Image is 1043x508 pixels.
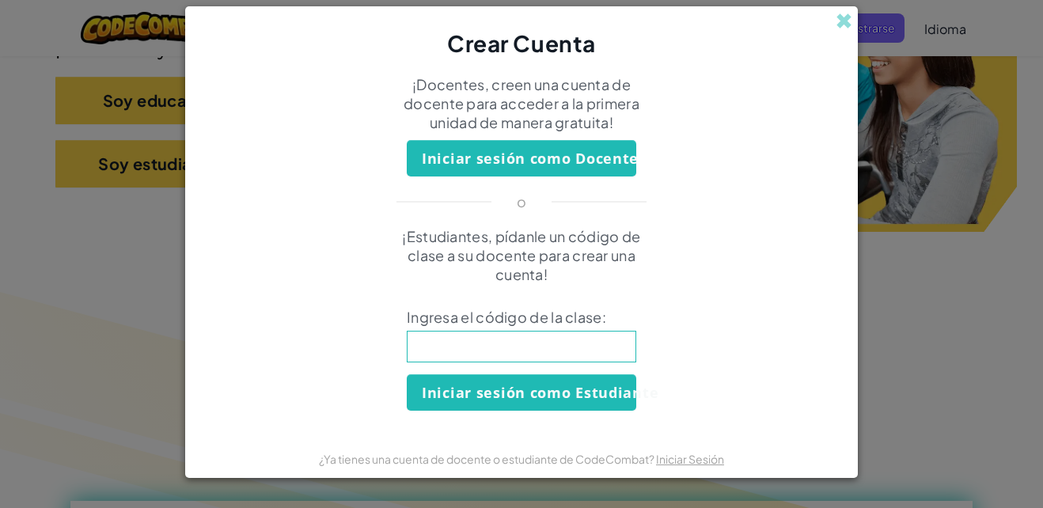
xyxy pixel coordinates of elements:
span: ¿Ya tienes una cuenta de docente o estudiante de CodeCombat? [319,452,656,466]
p: ¡Docentes, creen una cuenta de docente para acceder a la primera unidad de manera gratuita! [383,75,660,132]
span: Ingresa el código de la clase: [407,308,636,327]
span: Crear Cuenta [447,29,596,57]
p: o [517,192,526,211]
a: Iniciar Sesión [656,452,724,466]
p: ¡Estudiantes, pídanle un código de clase a su docente para crear una cuenta! [383,227,660,284]
button: Iniciar sesión como Estudiante [407,374,636,411]
button: Iniciar sesión como Docente [407,140,636,176]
